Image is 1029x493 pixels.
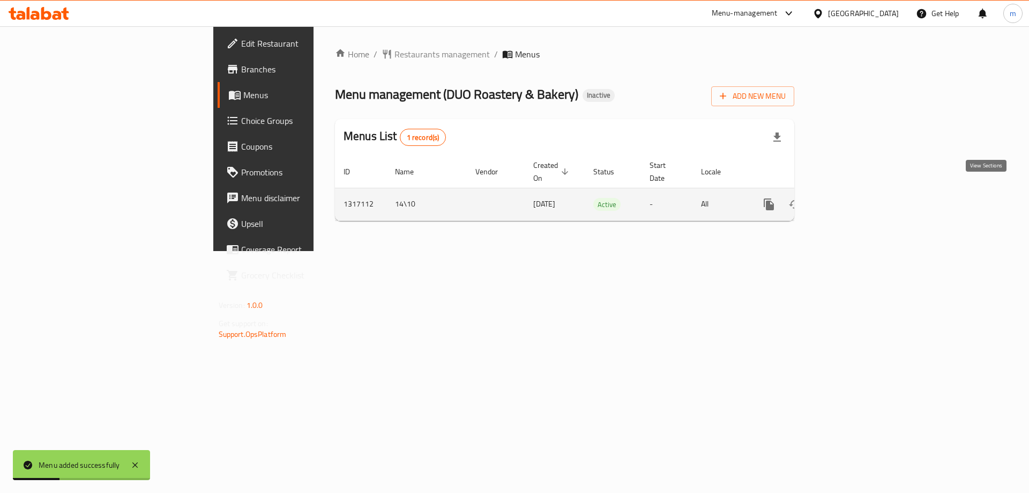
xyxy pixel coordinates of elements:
span: Menus [243,89,377,101]
a: Grocery Checklist [218,262,385,288]
span: Grocery Checklist [241,269,377,282]
span: 1 record(s) [400,133,446,143]
span: m [1010,8,1016,19]
span: Upsell [241,217,377,230]
span: ID [344,165,364,178]
span: Edit Restaurant [241,37,377,50]
span: Menus [515,48,540,61]
a: Branches [218,56,385,82]
a: Promotions [218,159,385,185]
button: Change Status [782,192,808,217]
span: Promotions [241,166,377,179]
a: Coverage Report [218,237,385,262]
nav: breadcrumb [335,48,794,61]
span: Coverage Report [241,243,377,256]
span: Version: [219,298,245,312]
div: Menu-management [712,7,778,20]
span: Coupons [241,140,377,153]
span: 1.0.0 [247,298,263,312]
a: Upsell [218,211,385,237]
span: Branches [241,63,377,76]
span: [DATE] [533,197,555,211]
span: Inactive [583,91,615,100]
span: Menu management ( DUO Roastery & Bakery ) [335,82,578,106]
span: Name [395,165,428,178]
a: Menu disclaimer [218,185,385,211]
td: 14\10 [386,188,467,220]
span: Add New Menu [720,90,786,103]
a: Menus [218,82,385,108]
td: All [692,188,748,220]
a: Choice Groups [218,108,385,134]
li: / [494,48,498,61]
span: Created On [533,159,572,185]
span: Get support on: [219,317,268,330]
span: Restaurants management [394,48,490,61]
span: Active [593,198,621,211]
span: Menu disclaimer [241,192,377,204]
a: Edit Restaurant [218,31,385,56]
div: Export file [764,124,790,150]
button: Add New Menu [711,86,794,106]
a: Support.OpsPlatform [219,327,287,341]
span: Vendor [475,165,512,178]
div: Menu added successfully [39,459,120,471]
a: Restaurants management [382,48,490,61]
span: Status [593,165,628,178]
div: [GEOGRAPHIC_DATA] [828,8,899,19]
span: Locale [701,165,735,178]
a: Coupons [218,134,385,159]
div: Inactive [583,89,615,102]
h2: Menus List [344,128,446,146]
th: Actions [748,156,868,188]
table: enhanced table [335,156,868,221]
span: Start Date [650,159,680,185]
td: - [641,188,692,220]
span: Choice Groups [241,114,377,127]
button: more [756,192,782,217]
